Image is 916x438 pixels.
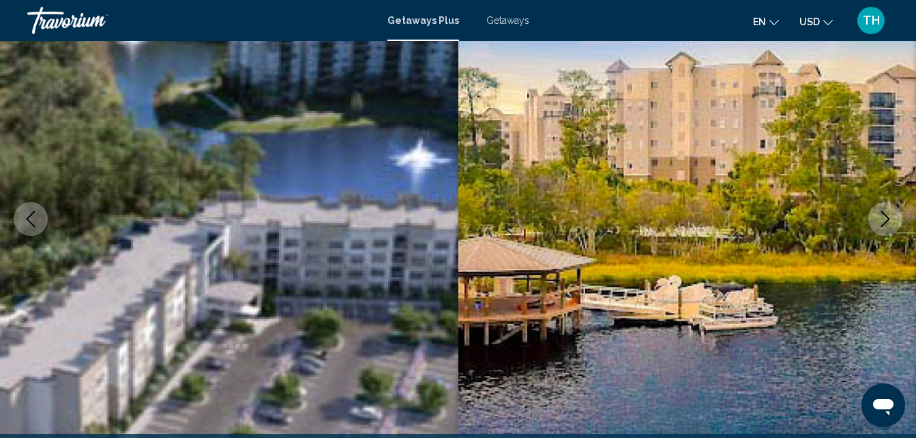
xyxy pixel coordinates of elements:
[14,202,48,236] button: Previous image
[868,202,902,236] button: Next image
[387,15,459,26] a: Getaways Plus
[799,12,833,31] button: Change currency
[753,16,766,27] span: en
[27,7,374,34] a: Travorium
[799,16,820,27] span: USD
[753,12,779,31] button: Change language
[863,14,880,27] span: TH
[861,383,905,427] iframe: Button to launch messaging window
[853,6,889,35] button: User Menu
[486,15,529,26] a: Getaways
